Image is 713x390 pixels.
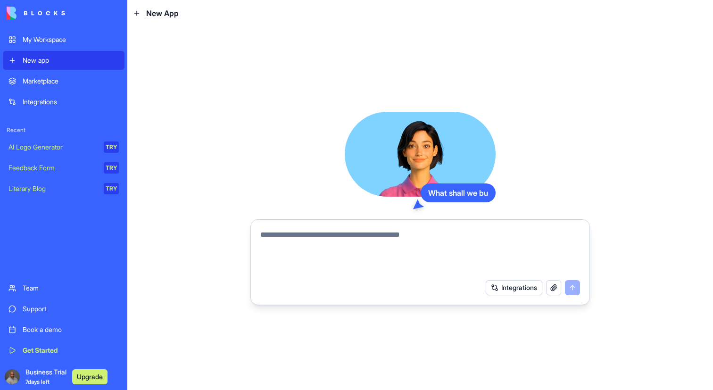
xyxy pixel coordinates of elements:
div: New app [23,56,119,65]
a: Integrations [3,92,124,111]
a: Feedback FormTRY [3,158,124,177]
a: Marketplace [3,72,124,91]
div: Team [23,283,119,293]
span: Business Trial [25,367,66,386]
div: Get Started [23,346,119,355]
a: Book a demo [3,320,124,339]
img: ACg8ocJ9LCRnNZNAvLf4oYDx-GbEplkB2mZWpQ6VdM4mm5_Wi_xH1EOWxg=s96-c [5,369,20,384]
div: Marketplace [23,76,119,86]
span: New App [146,8,179,19]
a: Team [3,279,124,298]
div: Feedback Form [8,163,97,173]
div: TRY [104,162,119,174]
a: My Workspace [3,30,124,49]
div: AI Logo Generator [8,142,97,152]
div: Support [23,304,119,314]
a: AI Logo GeneratorTRY [3,138,124,157]
span: Recent [3,126,124,134]
a: Support [3,299,124,318]
span: 7 days left [25,378,50,385]
div: My Workspace [23,35,119,44]
button: Upgrade [72,369,108,384]
div: TRY [104,183,119,194]
a: Literary BlogTRY [3,179,124,198]
div: Integrations [23,97,119,107]
a: Get Started [3,341,124,360]
div: Literary Blog [8,184,97,193]
img: logo [7,7,65,20]
div: What shall we bu [421,183,496,202]
div: Book a demo [23,325,119,334]
button: Integrations [486,280,542,295]
a: New app [3,51,124,70]
div: TRY [104,141,119,153]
